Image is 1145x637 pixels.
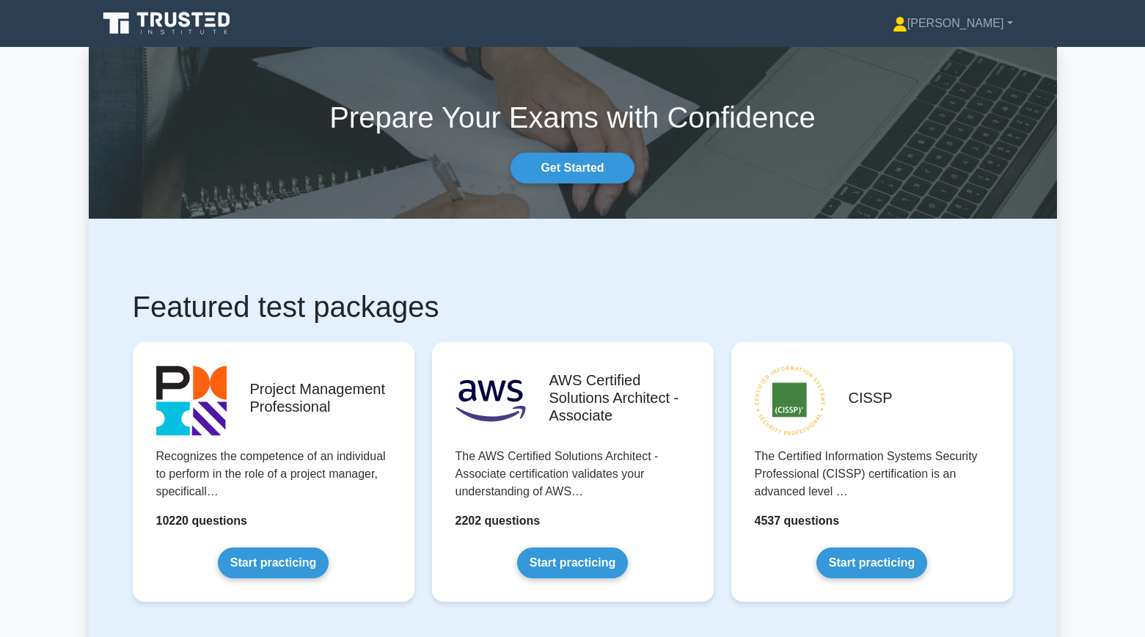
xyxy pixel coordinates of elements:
[857,9,1048,38] a: [PERSON_NAME]
[133,289,1013,324] h1: Featured test packages
[218,547,329,578] a: Start practicing
[517,547,628,578] a: Start practicing
[89,100,1057,135] h1: Prepare Your Exams with Confidence
[816,547,927,578] a: Start practicing
[511,153,634,183] a: Get Started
